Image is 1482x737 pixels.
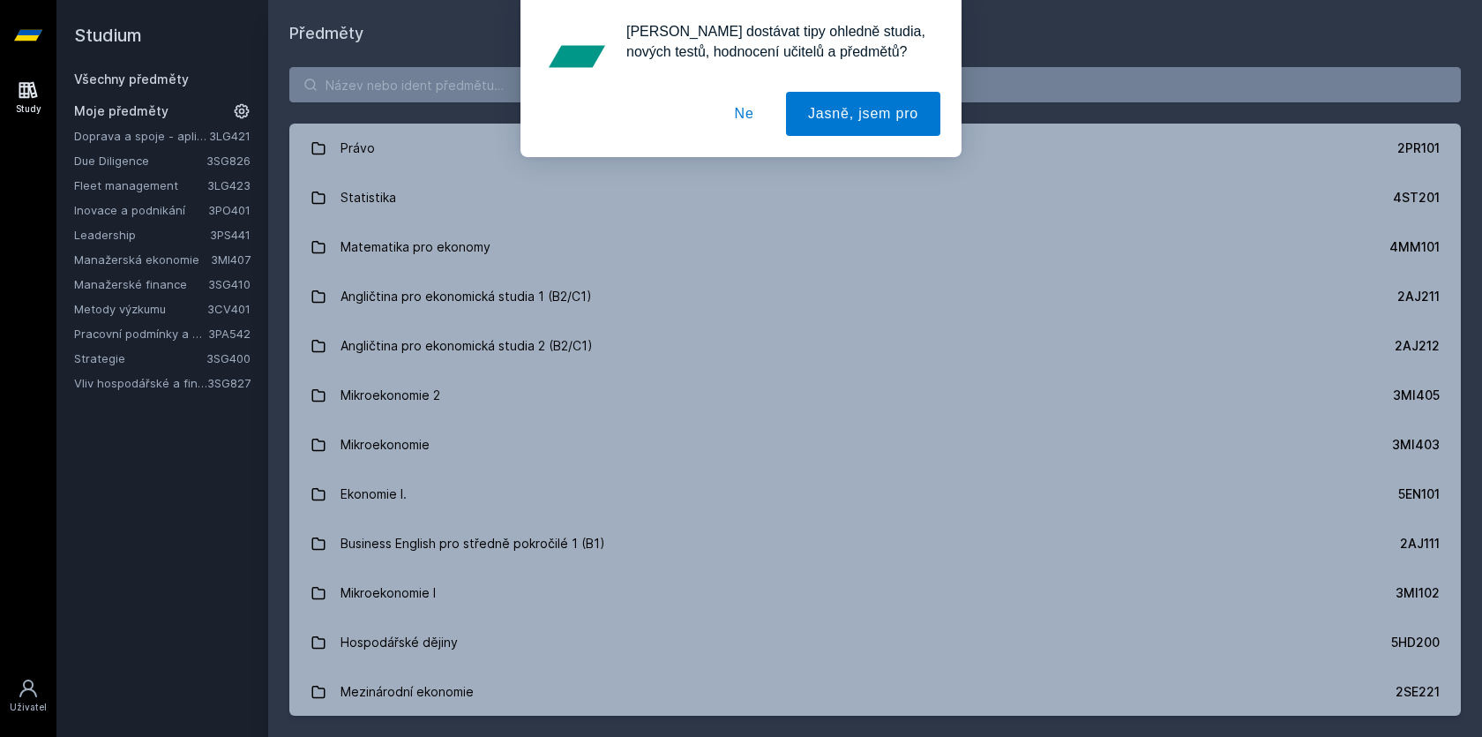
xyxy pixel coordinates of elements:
div: Uživatel [10,701,47,714]
div: 2AJ212 [1395,337,1440,355]
a: 3SG410 [208,277,251,291]
div: Matematika pro ekonomy [341,229,490,265]
a: Mikroekonomie I 3MI102 [289,568,1461,618]
a: Pracovní podmínky a pracovní vztahy [74,325,208,342]
div: 3MI405 [1393,387,1440,404]
a: Inovace a podnikání [74,201,208,219]
div: Mikroekonomie I [341,575,436,611]
a: Manažerská ekonomie [74,251,211,268]
div: 2AJ111 [1400,535,1440,553]
div: Angličtina pro ekonomická studia 2 (B2/C1) [341,328,593,364]
button: Jasně, jsem pro [786,92,940,136]
div: 5EN101 [1398,485,1440,503]
div: 2AJ211 [1397,288,1440,305]
a: Mikroekonomie 2 3MI405 [289,371,1461,420]
img: notification icon [542,21,612,92]
a: Vliv hospodářské a finanční kriminality na hodnotu a strategii firmy [74,374,207,392]
a: Manažerské finance [74,275,208,293]
a: Fleet management [74,177,207,194]
div: 2SE221 [1396,683,1440,701]
button: Ne [713,92,776,136]
a: Hospodářské dějiny 5HD200 [289,618,1461,667]
a: Mikroekonomie 3MI403 [289,420,1461,470]
a: Mezinárodní ekonomie 2SE221 [289,667,1461,717]
a: Angličtina pro ekonomická studia 1 (B2/C1) 2AJ211 [289,272,1461,321]
div: Mikroekonomie 2 [341,378,440,413]
a: Metody výzkumu [74,300,207,318]
div: 3MI102 [1396,584,1440,602]
a: Strategie [74,350,206,367]
a: Statistika 4ST201 [289,173,1461,222]
div: 4MM101 [1389,238,1440,256]
a: 3SG826 [206,154,251,168]
div: Mikroekonomie [341,427,430,463]
a: Leadership [74,226,210,244]
a: Matematika pro ekonomy 4MM101 [289,222,1461,272]
a: 3CV401 [207,302,251,316]
div: [PERSON_NAME] dostávat tipy ohledně studia, nových testů, hodnocení učitelů a předmětů? [612,21,940,62]
a: 3PA542 [208,327,251,341]
a: Ekonomie I. 5EN101 [289,470,1461,519]
div: Hospodářské dějiny [341,625,458,660]
a: 3PO401 [208,203,251,217]
div: 3MI403 [1392,436,1440,454]
div: Angličtina pro ekonomická studia 1 (B2/C1) [341,279,592,314]
div: Ekonomie I. [341,477,407,512]
a: Uživatel [4,669,53,723]
a: Business English pro středně pokročilé 1 (B1) 2AJ111 [289,519,1461,568]
a: 3PS441 [210,228,251,242]
div: Business English pro středně pokročilé 1 (B1) [341,526,605,561]
a: 3MI407 [211,252,251,267]
a: Due Diligence [74,152,206,169]
a: 3SG827 [207,376,251,390]
div: 5HD200 [1391,634,1440,651]
a: 3SG400 [206,351,251,365]
div: Mezinárodní ekonomie [341,674,474,710]
a: Angličtina pro ekonomická studia 2 (B2/C1) 2AJ212 [289,321,1461,371]
a: 3LG423 [207,178,251,192]
div: Statistika [341,180,396,215]
div: 4ST201 [1393,189,1440,207]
